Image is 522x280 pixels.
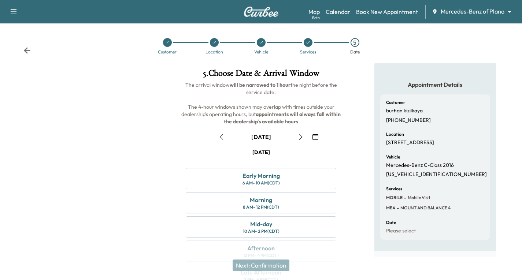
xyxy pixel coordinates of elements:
[380,81,490,89] h5: Appointment Details
[300,50,316,54] div: Services
[181,82,342,125] span: The arrival window the night before the service date. The 4-hour windows shown may overlap with t...
[441,7,504,16] span: Mercedes-Benz of Plano
[386,155,400,159] h6: Vehicle
[230,82,290,88] b: will be narrowed to 1 hour
[308,7,320,16] a: MapBeta
[386,162,454,169] p: Mercedes-Benz C-Class 2016
[250,220,272,228] div: Mid-day
[250,195,272,204] div: Morning
[386,117,431,124] p: [PHONE_NUMBER]
[386,139,434,146] p: [STREET_ADDRESS]
[406,195,430,201] span: Mobile Visit
[254,50,268,54] div: Vehicle
[350,50,360,54] div: Date
[386,220,396,225] h6: Date
[399,205,451,211] span: MOUNT AND BALANCE 4
[356,7,418,16] a: Book New Appointment
[386,132,404,137] h6: Location
[180,69,342,81] h1: 5 . Choose Date & Arrival Window
[326,7,350,16] a: Calendar
[206,50,223,54] div: Location
[243,171,280,180] div: Early Morning
[244,7,279,17] img: Curbee Logo
[251,133,271,141] div: [DATE]
[252,149,270,156] div: [DATE]
[386,108,423,114] p: burhan kizilkaya
[386,100,405,105] h6: Customer
[158,50,177,54] div: Customer
[386,171,487,178] p: [US_VEHICLE_IDENTIFICATION_NUMBER]
[386,205,395,211] span: MB4
[224,111,342,125] b: appointments will always fall within the dealership's available hours
[395,204,399,212] span: -
[386,228,416,234] p: Please select
[243,180,280,186] div: 6 AM - 10 AM (CDT)
[386,187,402,191] h6: Services
[386,195,403,201] span: MOBILE
[312,15,320,20] div: Beta
[243,204,279,210] div: 8 AM - 12 PM (CDT)
[351,38,359,47] div: 5
[243,228,279,234] div: 10 AM - 2 PM (CDT)
[403,194,406,201] span: -
[23,47,31,54] div: Back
